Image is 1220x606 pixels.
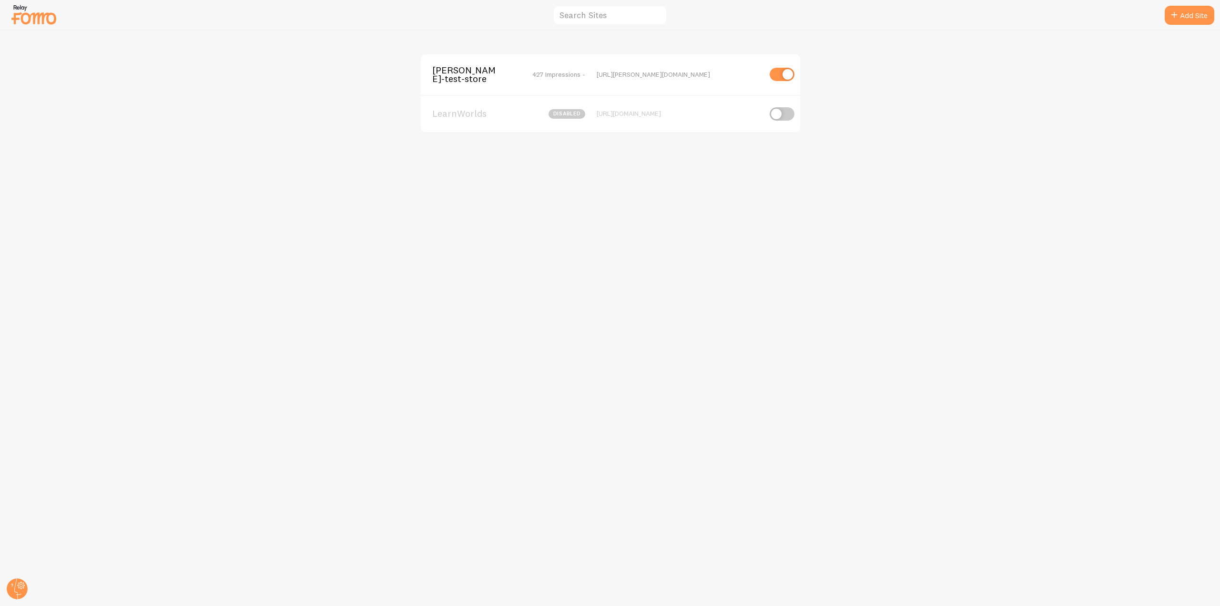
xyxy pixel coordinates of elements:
[597,70,761,79] div: [URL][PERSON_NAME][DOMAIN_NAME]
[532,70,585,79] span: 427 Impressions -
[432,109,509,118] span: LearnWorlds
[549,109,585,119] span: disabled
[597,109,761,118] div: [URL][DOMAIN_NAME]
[10,2,58,27] img: fomo-relay-logo-orange.svg
[432,66,509,83] span: [PERSON_NAME]-test-store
